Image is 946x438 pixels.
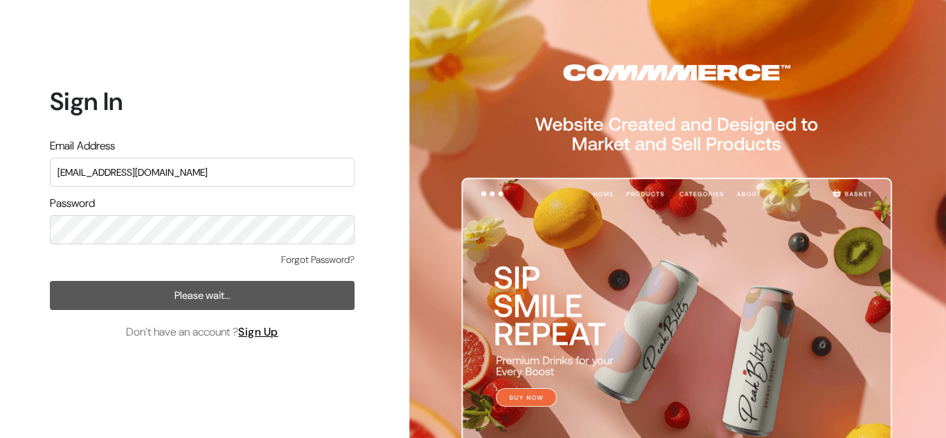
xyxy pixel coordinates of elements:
[50,86,355,116] h1: Sign In
[238,325,278,339] a: Sign Up
[50,195,95,212] label: Password
[50,281,355,310] button: Please wait…
[281,253,355,267] a: Forgot Password?
[126,324,278,340] span: Don’t have an account ?
[50,138,115,154] label: Email Address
